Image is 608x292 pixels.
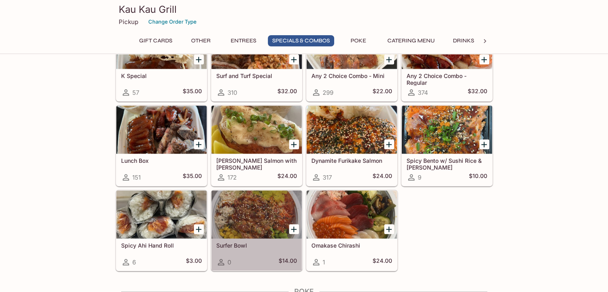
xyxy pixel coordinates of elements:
[116,106,207,154] div: Lunch Box
[307,21,397,69] div: Any 2 Choice Combo - Mini
[216,242,297,249] h5: Surfer Bowl
[277,88,297,97] h5: $32.00
[479,54,489,64] button: Add Any 2 Choice Combo - Regular
[289,139,299,149] button: Add Ora King Salmon with Aburi Garlic Mayo
[135,35,177,46] button: Gift Cards
[289,54,299,64] button: Add Surf and Turf Special
[323,89,333,96] span: 299
[132,89,139,96] span: 57
[373,172,392,182] h5: $24.00
[116,190,207,238] div: Spicy Ahi Hand Roll
[402,21,492,69] div: Any 2 Choice Combo - Regular
[373,257,392,267] h5: $24.00
[227,174,237,181] span: 172
[186,257,202,267] h5: $3.00
[323,174,332,181] span: 317
[268,35,334,46] button: Specials & Combos
[306,190,397,271] a: Omakase Chirashi1$24.00
[311,157,392,164] h5: Dynamite Furikake Salmon
[407,157,487,170] h5: Spicy Bento w/ Sushi Rice & [PERSON_NAME]
[216,157,297,170] h5: [PERSON_NAME] Salmon with [PERSON_NAME]
[401,105,492,186] a: Spicy Bento w/ Sushi Rice & [PERSON_NAME]9$10.00
[211,105,302,186] a: [PERSON_NAME] Salmon with [PERSON_NAME]172$24.00
[373,88,392,97] h5: $22.00
[119,3,490,16] h3: Kau Kau Grill
[402,106,492,154] div: Spicy Bento w/ Sushi Rice & Nori
[211,20,302,101] a: Surf and Turf Special310$32.00
[279,257,297,267] h5: $14.00
[418,89,428,96] span: 374
[341,35,377,46] button: Poke
[407,72,487,86] h5: Any 2 Choice Combo - Regular
[211,106,302,154] div: Ora King Salmon with Aburi Garlic Mayo
[183,172,202,182] h5: $35.00
[116,105,207,186] a: Lunch Box151$35.00
[384,54,394,64] button: Add Any 2 Choice Combo - Mini
[289,224,299,234] button: Add Surfer Bowl
[469,172,487,182] h5: $10.00
[307,190,397,238] div: Omakase Chirashi
[121,72,202,79] h5: K Special
[194,54,204,64] button: Add K Special
[311,72,392,79] h5: Any 2 Choice Combo - Mini
[384,224,394,234] button: Add Omakase Chirashi
[116,20,207,101] a: K Special57$35.00
[132,174,141,181] span: 151
[227,258,231,266] span: 0
[401,20,492,101] a: Any 2 Choice Combo - Regular374$32.00
[384,139,394,149] button: Add Dynamite Furikake Salmon
[183,88,202,97] h5: $35.00
[307,106,397,154] div: Dynamite Furikake Salmon
[277,172,297,182] h5: $24.00
[323,258,325,266] span: 1
[418,174,421,181] span: 9
[306,20,397,101] a: Any 2 Choice Combo - Mini299$22.00
[121,157,202,164] h5: Lunch Box
[311,242,392,249] h5: Omakase Chirashi
[183,35,219,46] button: Other
[116,190,207,271] a: Spicy Ahi Hand Roll6$3.00
[446,35,482,46] button: Drinks
[145,16,200,28] button: Change Order Type
[383,35,439,46] button: Catering Menu
[216,72,297,79] h5: Surf and Turf Special
[116,21,207,69] div: K Special
[306,105,397,186] a: Dynamite Furikake Salmon317$24.00
[132,258,136,266] span: 6
[119,18,138,26] p: Pickup
[211,190,302,238] div: Surfer Bowl
[211,190,302,271] a: Surfer Bowl0$14.00
[468,88,487,97] h5: $32.00
[121,242,202,249] h5: Spicy Ahi Hand Roll
[211,21,302,69] div: Surf and Turf Special
[225,35,261,46] button: Entrees
[194,224,204,234] button: Add Spicy Ahi Hand Roll
[479,139,489,149] button: Add Spicy Bento w/ Sushi Rice & Nori
[227,89,237,96] span: 310
[194,139,204,149] button: Add Lunch Box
